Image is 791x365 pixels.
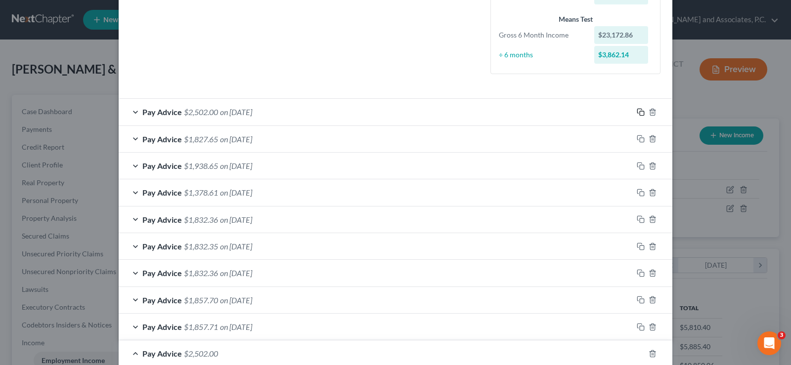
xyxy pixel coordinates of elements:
[142,349,182,358] span: Pay Advice
[184,268,218,278] span: $1,832.36
[494,30,589,40] div: Gross 6 Month Income
[184,322,218,331] span: $1,857.71
[184,161,218,170] span: $1,938.65
[184,215,218,224] span: $1,832.36
[184,295,218,305] span: $1,857.70
[142,188,182,197] span: Pay Advice
[184,188,218,197] span: $1,378.61
[184,242,218,251] span: $1,832.35
[594,26,649,44] div: $23,172.86
[142,107,182,117] span: Pay Advice
[220,188,252,197] span: on [DATE]
[220,242,252,251] span: on [DATE]
[594,46,649,64] div: $3,862.14
[220,268,252,278] span: on [DATE]
[142,295,182,305] span: Pay Advice
[142,268,182,278] span: Pay Advice
[220,215,252,224] span: on [DATE]
[142,134,182,144] span: Pay Advice
[220,161,252,170] span: on [DATE]
[499,14,652,24] div: Means Test
[220,322,252,331] span: on [DATE]
[184,349,218,358] span: $2,502.00
[757,331,781,355] iframe: Intercom live chat
[220,295,252,305] span: on [DATE]
[142,242,182,251] span: Pay Advice
[142,322,182,331] span: Pay Advice
[184,107,218,117] span: $2,502.00
[778,331,786,339] span: 3
[220,107,252,117] span: on [DATE]
[142,161,182,170] span: Pay Advice
[494,50,589,60] div: ÷ 6 months
[142,215,182,224] span: Pay Advice
[184,134,218,144] span: $1,827.65
[220,134,252,144] span: on [DATE]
